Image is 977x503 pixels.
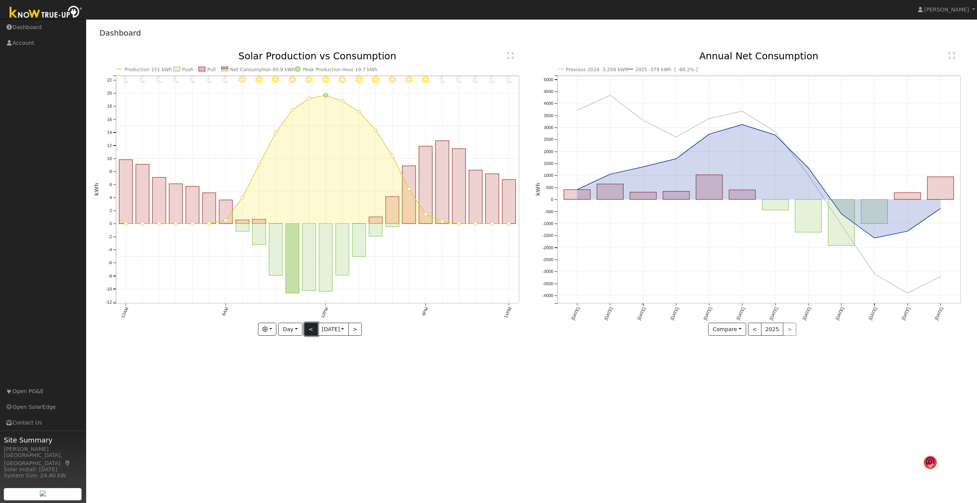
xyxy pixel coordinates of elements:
text: [DATE] [934,307,944,321]
text: 1500 [544,161,553,166]
rect: onclick="" [828,199,855,245]
circle: onclick="" [642,165,645,169]
circle: onclick="" [741,109,744,113]
circle: onclick="" [191,222,194,225]
rect: onclick="" [469,170,482,224]
text: -2 [108,235,112,239]
rect: onclick="" [369,224,382,236]
rect: onclick="" [402,166,416,224]
text: 6AM [221,307,229,317]
i: 7AM - Clear [239,76,246,84]
circle: onclick="" [340,100,344,103]
text: -10 [106,287,112,291]
circle: onclick="" [207,222,211,225]
circle: onclick="" [257,163,261,167]
text: 16 [107,117,112,122]
rect: onclick="" [927,177,954,199]
text: [DATE] [703,307,713,321]
i: 1AM - Clear [139,76,145,84]
text: -1000 [542,221,554,226]
text: [DATE] [736,307,746,321]
circle: onclick="" [707,117,711,120]
rect: onclick="" [269,224,283,276]
text: -6 [108,261,112,265]
text: Pull [207,67,216,72]
text: Previous 2024 -3,208 kWh [566,67,628,72]
button: Compare [708,323,746,336]
text: [DATE] [637,307,647,321]
a: Dashboard [100,28,141,38]
rect: onclick="" [386,197,399,224]
button: < [304,323,318,336]
rect: onclick="" [436,141,449,224]
i: 4PM - Clear [389,76,396,84]
circle: onclick="" [507,222,511,225]
img: retrieve [40,490,46,496]
text: 18 [107,104,112,109]
circle: onclick="" [675,157,678,160]
i: 8PM - Clear [456,76,462,84]
text: 3000 [544,125,553,130]
circle: onclick="" [224,219,227,222]
rect: onclick="" [202,193,216,224]
text: 4000 [544,101,553,106]
rect: onclick="" [386,224,399,227]
rect: onclick="" [186,186,199,224]
rect: onclick="" [252,219,266,224]
rect: onclick="" [302,224,316,291]
text: 12PM [320,307,329,319]
circle: onclick="" [939,275,942,278]
circle: onclick="" [307,97,310,100]
div: System Size: 24.40 kW [4,472,82,480]
text: Net Consumption 60.9 kWh [230,67,295,72]
text: 0 [551,198,553,202]
text: -4 [108,248,112,252]
text: [DATE] [901,307,911,321]
i: 10AM - Clear [289,76,296,84]
text: kWh [535,183,541,196]
circle: onclick="" [357,110,361,114]
text: [DATE] [835,307,845,321]
circle: onclick="" [608,173,612,176]
text: 4 [109,195,112,200]
rect: onclick="" [352,224,366,256]
div: [PERSON_NAME] [4,445,82,453]
text: -3000 [542,269,554,274]
rect: onclick="" [894,193,921,200]
circle: onclick="" [390,154,394,158]
rect: onclick="" [485,174,499,224]
i: 7PM - Clear [439,76,445,84]
circle: onclick="" [675,136,678,139]
circle: onclick="" [608,94,612,97]
i: 12PM - Clear [322,76,329,84]
circle: onclick="" [124,222,127,225]
text: 10 [107,156,112,161]
circle: onclick="" [807,173,810,177]
circle: onclick="" [873,236,876,240]
circle: onclick="" [575,109,579,112]
text: -8 [108,274,112,278]
text: 5000 [544,77,553,82]
text: [DATE] [769,307,779,321]
img: o1IwAAAABJRU5ErkJggg== [924,455,937,469]
text: 22 [107,78,112,82]
circle: onclick="" [424,213,427,216]
button: < [748,323,761,336]
circle: onclick="" [441,220,444,223]
circle: onclick="" [374,128,377,132]
circle: onclick="" [490,222,494,225]
rect: onclick="" [119,160,132,224]
i: 1PM - Clear [338,76,346,84]
text: -3500 [542,281,554,286]
circle: onclick="" [474,222,477,225]
i: 8AM - Clear [255,76,263,84]
a: Map [64,460,71,466]
text: [DATE] [670,307,680,321]
circle: onclick="" [840,223,843,227]
circle: onclick="" [840,212,843,216]
text: [DATE] [604,307,614,321]
text: 1000 [544,173,553,178]
circle: onclick="" [407,187,411,191]
text: 14 [107,130,112,135]
rect: onclick="" [452,149,466,224]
